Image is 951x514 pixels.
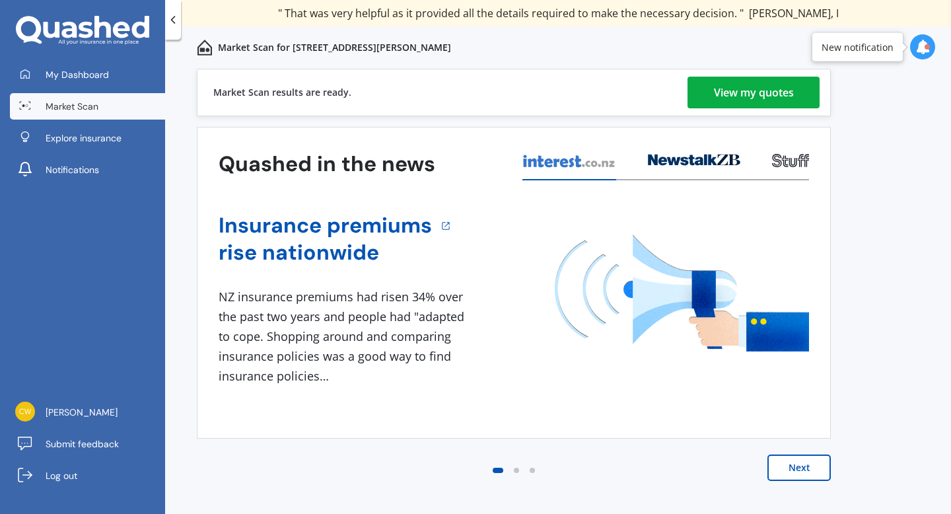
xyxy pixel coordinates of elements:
[15,402,35,422] img: c072ceeb079b0750b8541cb40bfb2ad3
[10,93,165,120] a: Market Scan
[46,406,118,419] span: [PERSON_NAME]
[714,77,794,108] div: View my quotes
[10,399,165,425] a: [PERSON_NAME]
[10,462,165,489] a: Log out
[46,131,122,145] span: Explore insurance
[219,212,432,239] a: Insurance premiums
[218,41,451,54] p: Market Scan for [STREET_ADDRESS][PERSON_NAME]
[10,125,165,151] a: Explore insurance
[46,163,99,176] span: Notifications
[219,239,432,266] a: rise nationwide
[46,469,77,482] span: Log out
[10,431,165,457] a: Submit feedback
[10,61,165,88] a: My Dashboard
[213,69,351,116] div: Market Scan results are ready.
[197,40,213,55] img: home-and-contents.b802091223b8502ef2dd.svg
[46,100,98,113] span: Market Scan
[10,157,165,183] a: Notifications
[822,40,894,54] div: New notification
[219,287,470,386] div: NZ insurance premiums had risen 34% over the past two years and people had "adapted to cope. Shop...
[687,77,820,108] a: View my quotes
[219,151,435,178] h3: Quashed in the news
[555,235,809,351] img: media image
[767,455,831,481] button: Next
[46,68,109,81] span: My Dashboard
[46,437,119,451] span: Submit feedback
